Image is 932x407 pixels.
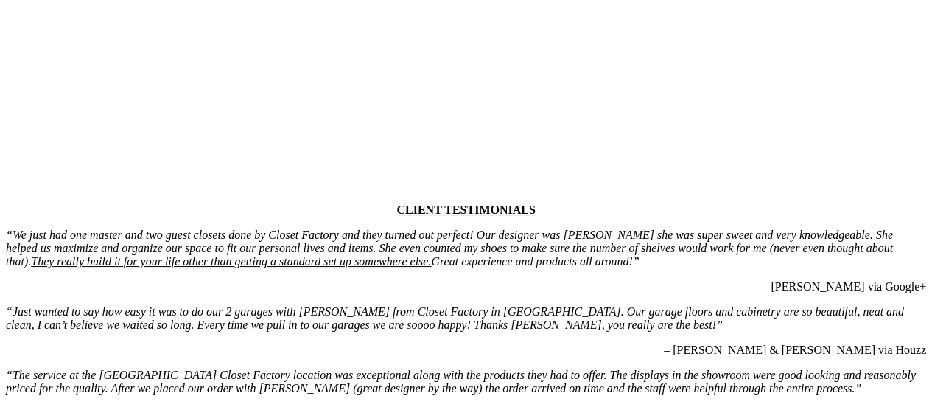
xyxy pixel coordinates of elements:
[6,305,904,331] em: “Just wanted to say how easy it was to do our 2 garages with [PERSON_NAME] from Closet Factory in...
[6,229,893,268] em: “We just had one master and two guest closets done by Closet Factory and they turned out perfect!...
[31,255,431,268] span: They really build it for your life other than getting a standard set up somewhere else.
[6,369,916,394] em: “The service at the [GEOGRAPHIC_DATA] Closet Factory location was exceptional along with the prod...
[6,344,926,357] p: – [PERSON_NAME] & [PERSON_NAME] via Houzz
[396,204,535,216] strong: CLIENT TESTIMONIALS
[6,280,926,293] p: – [PERSON_NAME] via Google+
